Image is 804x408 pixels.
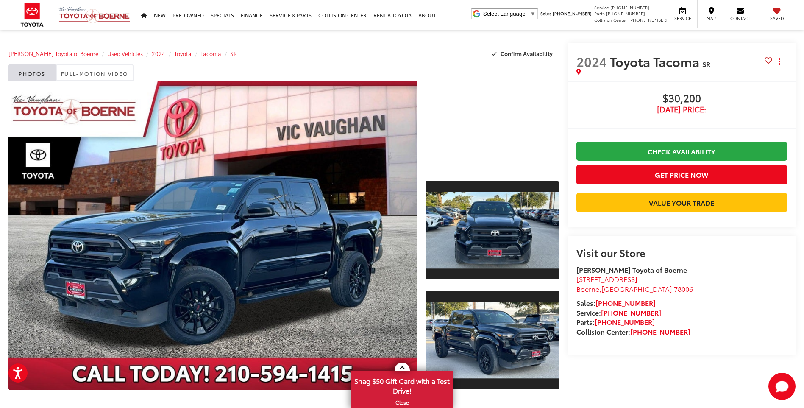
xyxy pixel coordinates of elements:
[594,17,627,23] span: Collision Center
[768,373,796,400] svg: Start Chat
[630,327,690,336] a: [PHONE_NUMBER]
[483,11,526,17] span: Select Language
[606,10,645,17] span: [PHONE_NUMBER]
[200,50,221,57] a: Tacoma
[601,307,661,317] a: [PHONE_NUMBER]
[673,15,692,21] span: Service
[595,298,656,307] a: [PHONE_NUMBER]
[576,105,787,114] span: [DATE] Price:
[730,15,750,21] span: Contact
[174,50,192,57] a: Toyota
[702,15,721,21] span: Map
[4,79,421,392] img: 2024 Toyota Tacoma SR
[768,373,796,400] button: Toggle Chat Window
[601,284,672,293] span: [GEOGRAPHIC_DATA]
[107,50,143,57] a: Used Vehicles
[594,4,609,11] span: Service
[576,327,690,336] strong: Collision Center:
[426,81,559,170] div: View Full-Motion Video
[702,59,710,69] span: SR
[8,64,56,81] a: Photos
[779,58,780,65] span: dropdown dots
[501,50,553,57] span: Confirm Availability
[576,284,599,293] span: Boerne
[576,193,787,212] a: Value Your Trade
[56,64,134,81] a: Full-Motion Video
[610,52,702,70] span: Toyota Tacoma
[576,317,655,327] strong: Parts:
[629,17,668,23] span: [PHONE_NUMBER]
[576,165,787,184] button: Get Price Now
[576,284,693,293] span: ,
[610,4,649,11] span: [PHONE_NUMBER]
[576,142,787,161] a: Check Availability
[576,307,661,317] strong: Service:
[58,6,131,24] img: Vic Vaughan Toyota of Boerne
[576,92,787,105] span: $30,200
[352,372,452,398] span: Snag $50 Gift Card with a Test Drive!
[576,52,607,70] span: 2024
[576,265,687,274] strong: [PERSON_NAME] Toyota of Boerne
[772,54,787,69] button: Actions
[594,10,605,17] span: Parts
[576,274,637,284] span: [STREET_ADDRESS]
[553,10,592,17] span: [PHONE_NUMBER]
[8,81,417,390] a: Expand Photo 0
[487,46,559,61] button: Confirm Availability
[768,15,786,21] span: Saved
[426,180,559,280] a: Expand Photo 1
[576,247,787,258] h2: Visit our Store
[152,50,165,57] a: 2024
[425,302,561,379] img: 2024 Toyota Tacoma SR
[595,317,655,327] a: [PHONE_NUMBER]
[230,50,237,57] a: SR
[530,11,536,17] span: ▼
[426,290,559,390] a: Expand Photo 2
[576,298,656,307] strong: Sales:
[674,284,693,293] span: 78006
[8,50,98,57] a: [PERSON_NAME] Toyota of Boerne
[540,10,551,17] span: Sales
[425,192,561,268] img: 2024 Toyota Tacoma SR
[576,274,693,293] a: [STREET_ADDRESS] Boerne,[GEOGRAPHIC_DATA] 78006
[483,11,536,17] a: Select Language​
